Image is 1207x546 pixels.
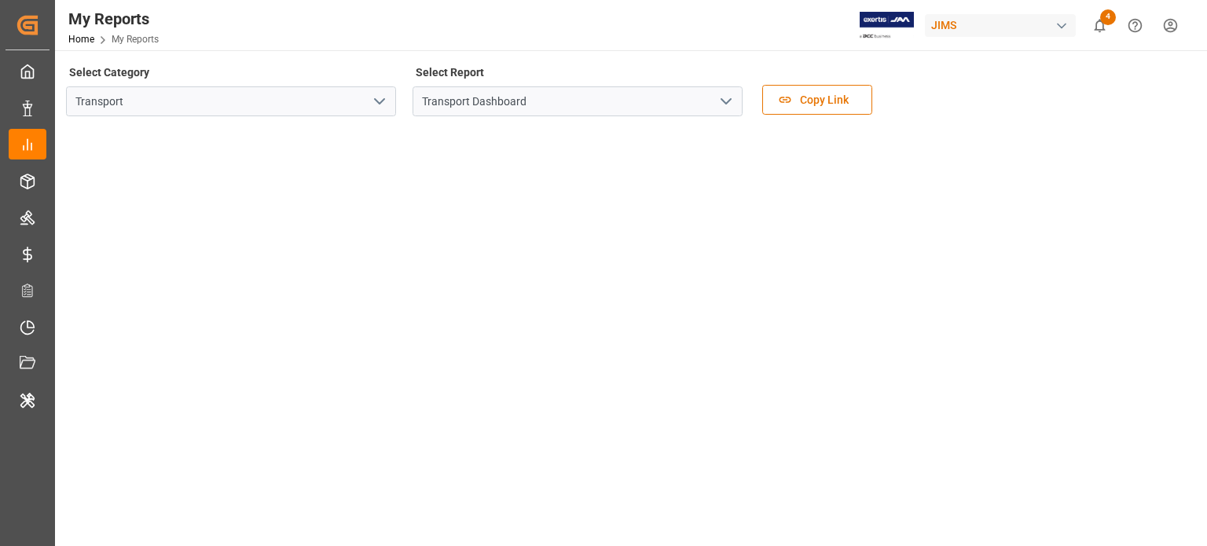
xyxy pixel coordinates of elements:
span: Copy Link [792,92,857,108]
button: show 4 new notifications [1082,8,1117,43]
input: Type to search/select [413,86,743,116]
img: Exertis%20JAM%20-%20Email%20Logo.jpg_1722504956.jpg [860,12,914,39]
div: JIMS [925,14,1076,37]
button: open menu [367,90,391,114]
button: JIMS [925,10,1082,40]
button: open menu [714,90,737,114]
span: 4 [1100,9,1116,25]
a: Home [68,34,94,45]
label: Select Category [66,61,152,83]
input: Type to search/select [66,86,396,116]
label: Select Report [413,61,486,83]
button: Help Center [1117,8,1153,43]
button: Copy Link [762,85,872,115]
div: My Reports [68,7,159,31]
